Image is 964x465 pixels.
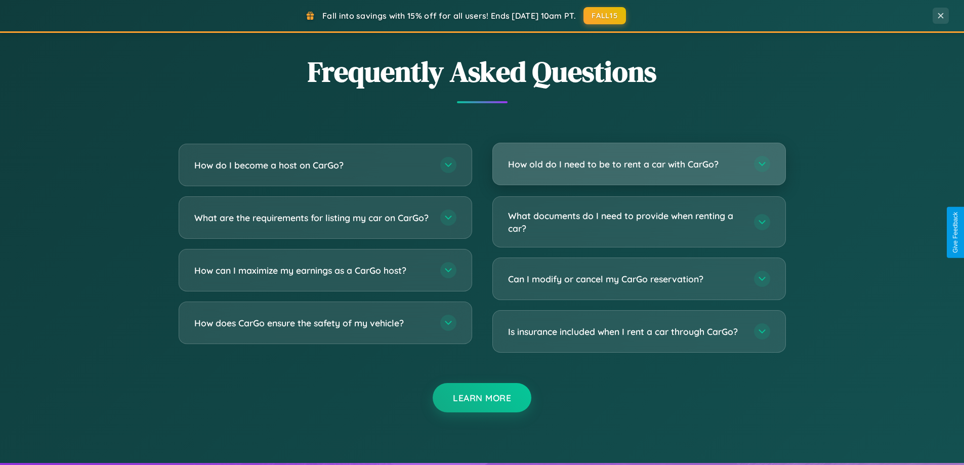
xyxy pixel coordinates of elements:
h3: How do I become a host on CarGo? [194,159,430,172]
button: Learn More [433,383,531,412]
button: FALL15 [583,7,626,24]
h3: How can I maximize my earnings as a CarGo host? [194,264,430,277]
h3: Can I modify or cancel my CarGo reservation? [508,273,744,285]
div: Give Feedback [952,212,959,253]
h3: What documents do I need to provide when renting a car? [508,209,744,234]
h3: How does CarGo ensure the safety of my vehicle? [194,317,430,329]
h3: How old do I need to be to rent a car with CarGo? [508,158,744,171]
h2: Frequently Asked Questions [179,52,786,91]
h3: What are the requirements for listing my car on CarGo? [194,212,430,224]
h3: Is insurance included when I rent a car through CarGo? [508,325,744,338]
span: Fall into savings with 15% off for all users! Ends [DATE] 10am PT. [322,11,576,21]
